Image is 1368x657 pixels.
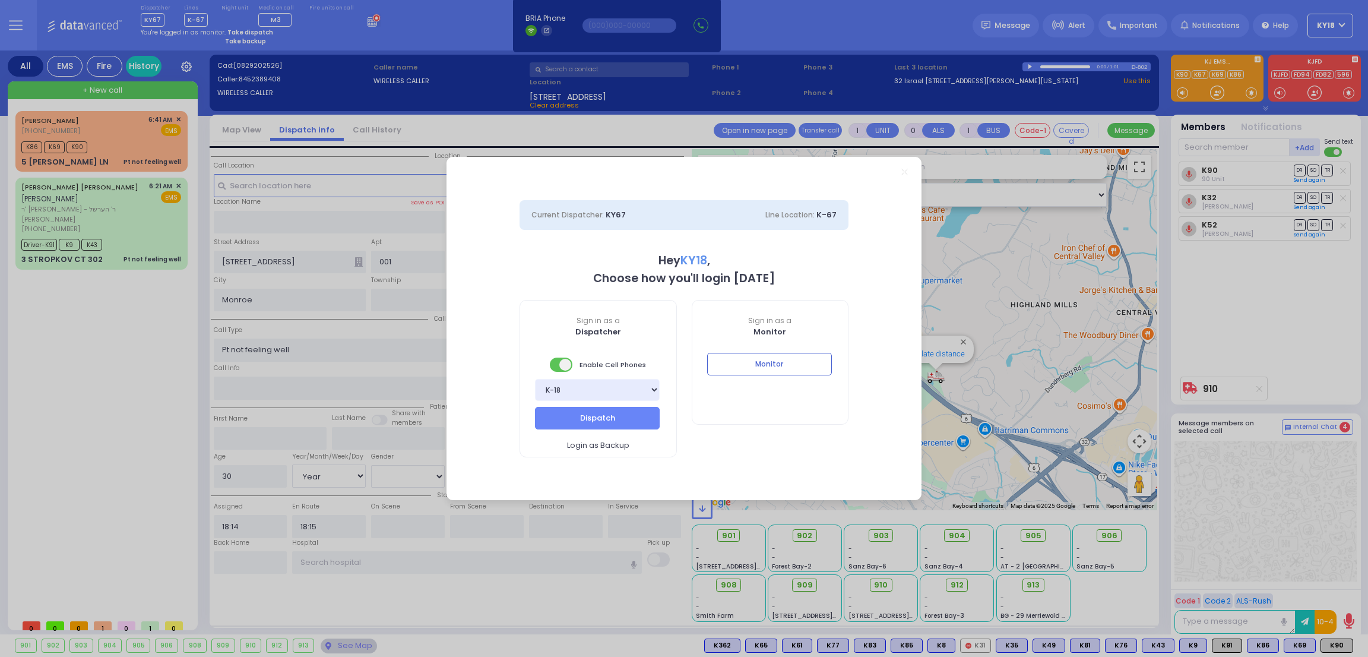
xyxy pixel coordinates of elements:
[765,210,815,220] span: Line Location:
[593,270,775,286] b: Choose how you'll login [DATE]
[753,326,786,337] b: Monitor
[531,210,604,220] span: Current Dispatcher:
[901,169,908,175] a: Close
[520,315,676,326] span: Sign in as a
[658,252,710,269] b: Hey ,
[816,209,837,220] span: K-67
[550,356,646,373] span: Enable Cell Phones
[680,252,707,269] span: KY18
[575,326,621,337] b: Dispatcher
[567,440,629,451] span: Login as Backup
[707,353,832,375] button: Monitor
[535,407,660,429] button: Dispatch
[692,315,848,326] span: Sign in as a
[606,209,626,220] span: KY67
